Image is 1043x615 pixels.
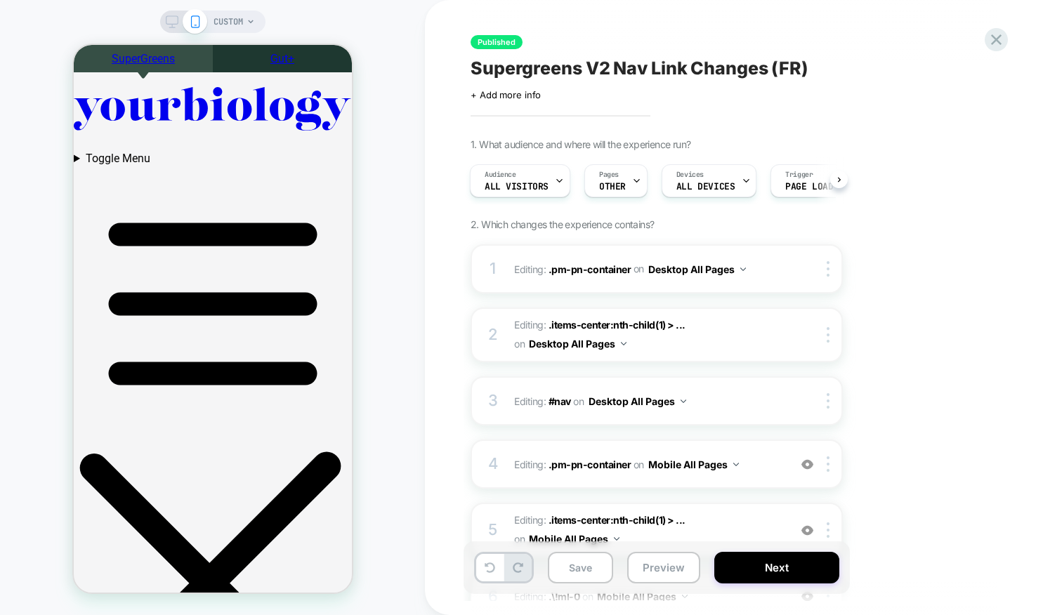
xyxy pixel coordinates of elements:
[485,170,516,180] span: Audience
[471,138,690,150] span: 1. What audience and where will the experience run?
[485,182,549,192] span: All Visitors
[634,456,644,473] span: on
[549,458,631,470] span: .pm-pn-container
[514,335,525,352] span: on
[676,170,704,180] span: Devices
[801,524,813,536] img: crossed eye
[614,537,619,541] img: down arrow
[514,530,525,548] span: on
[589,391,686,411] button: Desktop All Pages
[514,454,782,475] span: Editing :
[514,259,782,279] span: Editing :
[827,393,829,409] img: close
[486,516,500,544] div: 5
[471,89,541,100] span: + Add more info
[801,458,813,470] img: crossed eye
[214,11,243,33] span: CUSTOM
[827,456,829,472] img: close
[529,529,619,549] button: Mobile All Pages
[827,327,829,343] img: close
[471,218,654,230] span: 2. Which changes the experience contains?
[197,7,221,20] span: Gut+
[548,552,613,583] button: Save
[648,454,739,475] button: Mobile All Pages
[529,333,627,354] button: Desktop All Pages
[549,514,686,526] span: .items-center:nth-child(1) > ...
[549,395,571,407] span: #nav
[486,255,500,283] div: 1
[827,261,829,277] img: close
[634,260,644,277] span: on
[621,342,627,345] img: down arrow
[486,387,500,415] div: 3
[627,552,700,583] button: Preview
[599,170,619,180] span: Pages
[471,35,523,49] span: Published
[785,182,833,192] span: Page Load
[733,463,739,466] img: down arrow
[549,263,631,275] span: .pm-pn-container
[676,182,735,192] span: ALL DEVICES
[486,450,500,478] div: 4
[714,552,839,583] button: Next
[471,58,808,79] span: Supergreens V2 Nav Link Changes (FR)
[681,399,686,403] img: down arrow
[648,259,746,279] button: Desktop All Pages
[514,511,782,549] span: Editing :
[599,182,626,192] span: OTHER
[785,170,813,180] span: Trigger
[549,319,686,331] span: .items-center:nth-child(1) > ...
[486,321,500,349] div: 2
[573,392,584,410] span: on
[514,316,782,354] span: Editing :
[740,267,746,271] img: down arrow
[514,391,782,411] span: Editing :
[827,522,829,538] img: close
[12,107,77,120] span: Toggle Menu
